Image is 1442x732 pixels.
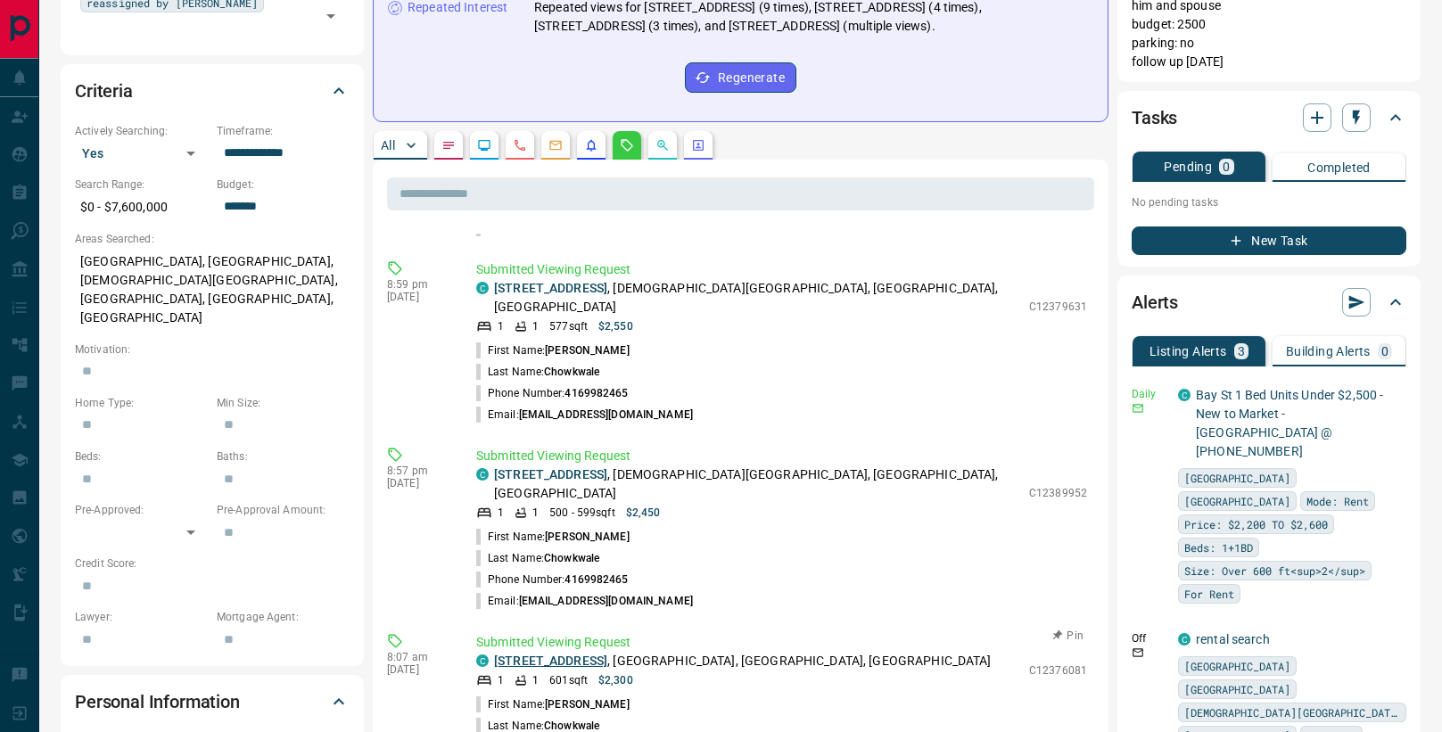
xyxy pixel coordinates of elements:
[626,505,661,521] p: $2,450
[1196,632,1270,646] a: rental search
[1178,389,1191,401] div: condos.ca
[75,502,208,518] p: Pre-Approved:
[217,395,350,411] p: Min Size:
[1178,633,1191,646] div: condos.ca
[532,318,539,334] p: 1
[1132,630,1167,646] p: Off
[1132,281,1406,324] div: Alerts
[476,385,629,401] p: Phone Number:
[564,573,628,586] span: 4169982465
[1132,386,1167,402] p: Daily
[476,468,489,481] div: condos.ca
[544,366,599,378] span: Chowkwale
[441,138,456,152] svg: Notes
[1184,680,1290,698] span: [GEOGRAPHIC_DATA]
[75,193,208,222] p: $0 - $7,600,000
[318,4,343,29] button: Open
[1132,646,1144,659] svg: Email
[75,177,208,193] p: Search Range:
[75,231,350,247] p: Areas Searched:
[691,138,705,152] svg: Agent Actions
[476,633,1087,652] p: Submitted Viewing Request
[549,505,614,521] p: 500 - 599 sqft
[75,247,350,333] p: [GEOGRAPHIC_DATA], [GEOGRAPHIC_DATA], [DEMOGRAPHIC_DATA][GEOGRAPHIC_DATA], [GEOGRAPHIC_DATA], [GE...
[476,407,693,423] p: Email:
[1184,657,1290,675] span: [GEOGRAPHIC_DATA]
[1164,160,1212,173] p: Pending
[476,696,630,712] p: First Name:
[476,654,489,667] div: condos.ca
[1238,345,1245,358] p: 3
[217,448,350,465] p: Baths:
[476,447,1087,465] p: Submitted Viewing Request
[584,138,598,152] svg: Listing Alerts
[549,318,588,334] p: 577 sqft
[545,698,629,711] span: [PERSON_NAME]
[494,467,607,481] a: [STREET_ADDRESS]
[1184,539,1253,556] span: Beds: 1+1BD
[75,70,350,112] div: Criteria
[532,672,539,688] p: 1
[548,138,563,152] svg: Emails
[1184,703,1400,721] span: [DEMOGRAPHIC_DATA][GEOGRAPHIC_DATA]
[476,282,489,294] div: condos.ca
[519,595,693,607] span: [EMAIL_ADDRESS][DOMAIN_NAME]
[1042,628,1094,644] button: Pin
[545,530,629,543] span: [PERSON_NAME]
[387,477,449,489] p: [DATE]
[620,138,634,152] svg: Requests
[1184,492,1290,510] span: [GEOGRAPHIC_DATA]
[75,139,208,168] div: Yes
[598,318,633,334] p: $2,550
[513,138,527,152] svg: Calls
[1029,299,1087,315] p: C12379631
[1132,226,1406,255] button: New Task
[75,448,208,465] p: Beds:
[498,505,504,521] p: 1
[75,395,208,411] p: Home Type:
[498,672,504,688] p: 1
[476,260,1087,279] p: Submitted Viewing Request
[685,62,796,93] button: Regenerate
[1029,662,1087,679] p: C12376081
[655,138,670,152] svg: Opportunities
[476,342,630,358] p: First Name:
[494,281,607,295] a: [STREET_ADDRESS]
[532,505,539,521] p: 1
[1132,103,1177,132] h2: Tasks
[1184,585,1234,603] span: For Rent
[1132,288,1178,317] h2: Alerts
[387,663,449,676] p: [DATE]
[1223,160,1230,173] p: 0
[477,138,491,152] svg: Lead Browsing Activity
[75,687,240,716] h2: Personal Information
[476,364,599,380] p: Last Name:
[1286,345,1371,358] p: Building Alerts
[387,291,449,303] p: [DATE]
[544,720,599,732] span: Chowkwale
[217,123,350,139] p: Timeframe:
[1029,485,1087,501] p: C12389952
[1196,388,1383,458] a: Bay St 1 Bed Units Under $2,500 - New to Market - [GEOGRAPHIC_DATA] @ [PHONE_NUMBER]
[545,344,629,357] span: [PERSON_NAME]
[564,387,628,399] span: 4169982465
[498,318,504,334] p: 1
[75,123,208,139] p: Actively Searching:
[1184,469,1290,487] span: [GEOGRAPHIC_DATA]
[381,139,395,152] p: All
[1132,189,1406,216] p: No pending tasks
[1132,402,1144,415] svg: Email
[387,651,449,663] p: 8:07 am
[217,502,350,518] p: Pre-Approval Amount:
[476,529,630,545] p: First Name:
[75,555,350,572] p: Credit Score:
[75,341,350,358] p: Motivation:
[549,672,588,688] p: 601 sqft
[217,609,350,625] p: Mortgage Agent:
[1132,96,1406,139] div: Tasks
[217,177,350,193] p: Budget:
[1184,515,1328,533] span: Price: $2,200 TO $2,600
[476,550,599,566] p: Last Name:
[1184,562,1365,580] span: Size: Over 600 ft<sup>2</sup>
[1149,345,1227,358] p: Listing Alerts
